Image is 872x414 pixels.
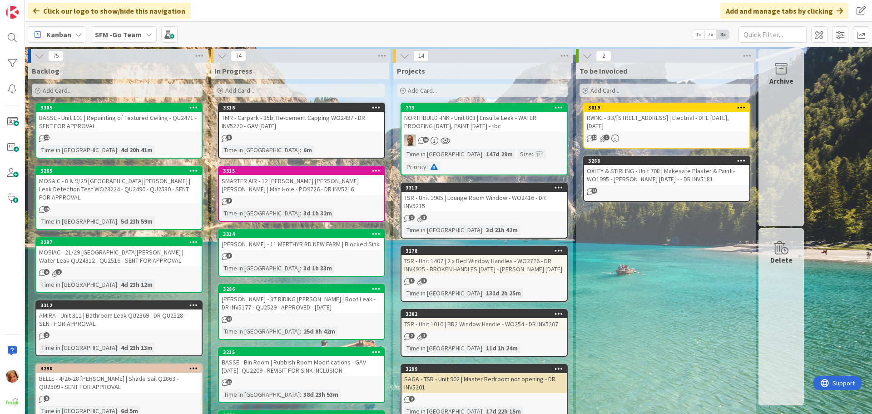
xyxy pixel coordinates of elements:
div: 3297MOSIAC - 21/29 [GEOGRAPHIC_DATA][PERSON_NAME] | Water Leak QU24312 - QU2516 - SENT FOR APPROVAL [36,238,202,266]
a: 3312AMIRA - Unit 811 | Bathroom Leak QU2369 - DR QU2528 - SENT FOR APPROVALTime in [GEOGRAPHIC_DA... [35,300,203,356]
div: 3305 [36,104,202,112]
a: 3302TSR - Unit 1010 | BR2 Window Handle - WO254 - DR INV5207Time in [GEOGRAPHIC_DATA]:11d 1h 24m [401,309,568,357]
div: 25d 8h 42m [301,326,337,336]
span: 21 [226,379,232,385]
div: [PERSON_NAME] - 87 RIDING [PERSON_NAME] | Roof Leak - DR INV5177 - QU2529 - APPROVED - [DATE] [219,293,384,313]
div: TSR - Unit 1407 | 2 x Bed Window Handles - WO2776 - DR INV4925 - BROKEN HANDLES [DATE] - [PERSON_... [401,255,567,275]
div: 3288 [588,158,749,164]
span: : [300,263,301,273]
span: : [482,149,484,159]
div: 3315 [223,168,384,174]
span: Support [19,1,41,12]
div: 3305 [40,105,202,111]
img: SD [404,135,416,146]
div: 4d 23h 12m [119,279,155,289]
span: Add Card... [43,86,72,95]
div: 3313TSR - Unit 1905 | Lounge Room Window - WO2416 - DR INV5215 [401,184,567,212]
div: 3286 [219,285,384,293]
div: Archive [769,75,793,86]
span: : [117,343,119,353]
div: 3019RWNC - 3B/[STREET_ADDRESS] | Electrial - DHE [DATE], [DATE] [584,104,749,132]
span: 1 [604,135,609,140]
span: 36 [423,137,429,143]
div: AMIRA - Unit 811 | Bathroom Leak QU2369 - DR QU2528 - SENT FOR APPROVAL [36,309,202,329]
div: 3314[PERSON_NAME] - 11 MERTHYR RD NEW FARM | Blocked Sink [219,230,384,250]
span: : [482,225,484,235]
div: 3265MOSAIC - 8 & 9/29 [GEOGRAPHIC_DATA][PERSON_NAME] | Leak Detection Test WO23224 - QU2490 - QU2... [36,167,202,203]
span: 8 [44,395,50,401]
div: 3302 [406,311,567,317]
span: 2 [596,50,611,61]
div: 3316TMR - Carpark - 35b| Re-cement Capping WO2437 - DR INV5220 - GAV [DATE] [219,104,384,132]
div: Time in [GEOGRAPHIC_DATA] [404,225,482,235]
div: Time in [GEOGRAPHIC_DATA] [222,208,300,218]
span: : [482,343,484,353]
span: : [117,279,119,289]
div: 5d 23h 59m [119,216,155,226]
div: 3315 [219,167,384,175]
div: Add and manage tabs by clicking [720,3,848,19]
div: 3302 [401,310,567,318]
div: Time in [GEOGRAPHIC_DATA] [222,263,300,273]
span: 14 [413,50,429,61]
div: Delete [770,254,793,265]
span: 6 [44,269,50,275]
div: [PERSON_NAME] - 11 MERTHYR RD NEW FARM | Blocked Sink [219,238,384,250]
div: SMARTER AIR - 12 [PERSON_NAME] [PERSON_NAME] [PERSON_NAME] | Man Hole - PO9726 - DR INV5216 [219,175,384,195]
span: 1 [421,278,427,284]
div: 3215 [223,349,384,355]
div: 3178 [406,248,567,254]
span: 2 [409,396,415,402]
div: 3302TSR - Unit 1010 | BR2 Window Handle - WO254 - DR INV5207 [401,310,567,330]
div: 131d 2h 25m [484,288,523,298]
div: BASSE - Unit 101 | Repainting of Textured Ceiling - QU2471 - SENT FOR APPROVAL [36,112,202,132]
span: 1x [692,30,704,39]
a: 773NORTHBUILD -INK - Unit 803 | Ensuite Leak - WATER PROOFING [DATE], PAINT [DATE] - tbcSDTime in... [401,103,568,175]
div: Size [518,149,532,159]
div: 3019 [588,105,749,111]
a: 3305BASSE - Unit 101 | Repainting of Textured Ceiling - QU2471 - SENT FOR APPROVALTime in [GEOGRA... [35,103,203,159]
span: : [300,208,301,218]
a: 3314[PERSON_NAME] - 11 MERTHYR RD NEW FARM | Blocked SinkTime in [GEOGRAPHIC_DATA]:3d 1h 33m [218,229,385,277]
div: 3305BASSE - Unit 101 | Repainting of Textured Ceiling - QU2471 - SENT FOR APPROVAL [36,104,202,132]
a: 3288OXLEY & STIRLING - Unit 708 | Makesafe Plaster & Paint - WO1995 - [PERSON_NAME] [DATE] - - DR... [583,156,750,202]
span: 19 [44,206,50,212]
div: 3265 [40,168,202,174]
div: SD [401,135,567,146]
a: 3313TSR - Unit 1905 | Lounge Room Window - WO2416 - DR INV5215Time in [GEOGRAPHIC_DATA]:3d 21h 42m [401,183,568,239]
div: 3313 [406,185,567,191]
div: 3299 [406,366,567,372]
div: 6m [301,145,314,155]
div: NORTHBUILD -INK - Unit 803 | Ensuite Leak - WATER PROOFING [DATE], PAINT [DATE] - tbc [401,112,567,132]
span: 2 [44,332,50,338]
span: : [300,389,301,399]
img: KD [6,370,19,383]
div: 3316 [219,104,384,112]
span: : [426,162,428,172]
div: Time in [GEOGRAPHIC_DATA] [404,288,482,298]
span: 1 [226,198,232,204]
span: 12 [591,135,597,140]
div: 3297 [36,238,202,246]
span: 12 [44,135,50,140]
span: To be Invoiced [580,66,627,75]
span: Add Card... [590,86,619,95]
span: 2 [409,333,415,339]
a: 3315SMARTER AIR - 12 [PERSON_NAME] [PERSON_NAME] [PERSON_NAME] | Man Hole - PO9726 - DR INV5216Ti... [218,166,385,222]
a: 3297MOSIAC - 21/29 [GEOGRAPHIC_DATA][PERSON_NAME] | Water Leak QU24312 - QU2516 - SENT FOR APPROV... [35,237,203,293]
div: Time in [GEOGRAPHIC_DATA] [39,145,117,155]
div: 773 [406,105,567,111]
div: 11d 1h 24m [484,343,520,353]
div: 3312AMIRA - Unit 811 | Bathroom Leak QU2369 - DR QU2528 - SENT FOR APPROVAL [36,301,202,329]
div: MOSIAC - 21/29 [GEOGRAPHIC_DATA][PERSON_NAME] | Water Leak QU24312 - QU2516 - SENT FOR APPROVAL [36,246,202,266]
span: 1 [421,333,427,339]
span: Kanban [46,29,71,40]
div: 4d 20h 41m [119,145,155,155]
span: : [300,326,301,336]
span: : [117,216,119,226]
div: Time in [GEOGRAPHIC_DATA] [222,326,300,336]
div: OXLEY & STIRLING - Unit 708 | Makesafe Plaster & Paint - WO1995 - [PERSON_NAME] [DATE] - - DR INV... [584,165,749,185]
input: Quick Filter... [738,26,807,43]
div: SAGA - TSR - Unit 902 | Master Bedroom not opening - DR INV5201 [401,373,567,393]
span: 3 [226,135,232,140]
